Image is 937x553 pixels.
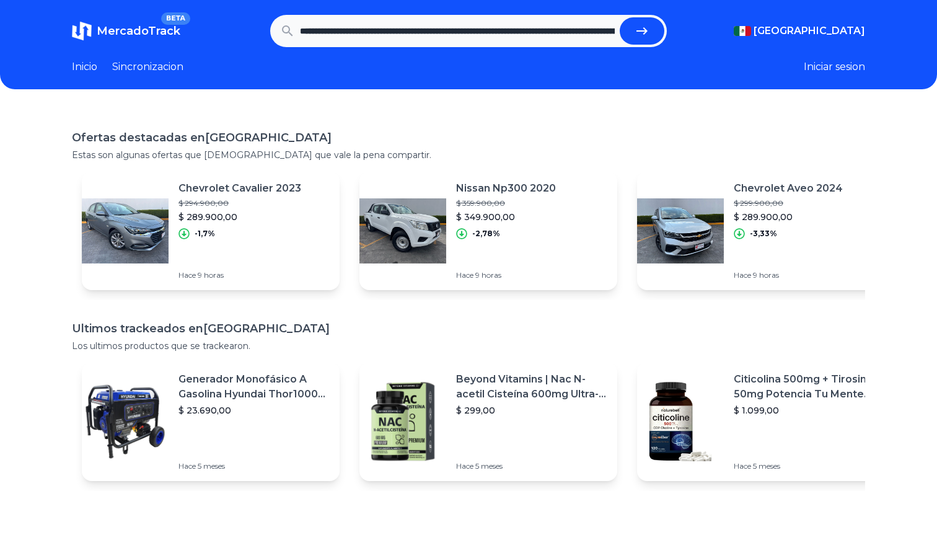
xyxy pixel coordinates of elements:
[72,129,865,146] h1: Ofertas destacadas en [GEOGRAPHIC_DATA]
[750,229,777,239] p: -3,33%
[359,187,446,274] img: Featured image
[637,171,895,290] a: Featured imageChevrolet Aveo 2024$ 299.900,00$ 289.900,00-3,33%Hace 9 horas
[178,404,330,417] p: $ 23.690,00
[97,24,180,38] span: MercadoTrack
[734,198,843,208] p: $ 299.900,00
[82,171,340,290] a: Featured imageChevrolet Cavalier 2023$ 294.900,00$ 289.900,00-1,7%Hace 9 horas
[472,229,500,239] p: -2,78%
[72,60,97,74] a: Inicio
[734,181,843,196] p: Chevrolet Aveo 2024
[178,211,301,223] p: $ 289.900,00
[72,21,180,41] a: MercadoTrackBETA
[72,21,92,41] img: MercadoTrack
[161,12,190,25] span: BETA
[637,362,895,481] a: Featured imageCiticolina 500mg + Tirosina 50mg Potencia Tu Mente (120caps) Sabor Sin Sabor$ 1.099...
[359,378,446,465] img: Featured image
[734,461,885,471] p: Hace 5 meses
[112,60,183,74] a: Sincronizacion
[734,404,885,417] p: $ 1.099,00
[456,181,556,196] p: Nissan Np300 2020
[178,372,330,402] p: Generador Monofásico A Gasolina Hyundai Thor10000 P 11.5 Kw
[637,187,724,274] img: Featured image
[734,26,751,36] img: Mexico
[359,362,617,481] a: Featured imageBeyond Vitamins | Nac N-acetil Cisteína 600mg Ultra-premium Con Inulina De Agave (p...
[637,378,724,465] img: Featured image
[734,372,885,402] p: Citicolina 500mg + Tirosina 50mg Potencia Tu Mente (120caps) Sabor Sin Sabor
[456,372,607,402] p: Beyond Vitamins | Nac N-acetil Cisteína 600mg Ultra-premium Con Inulina De Agave (prebiótico Natu...
[82,362,340,481] a: Featured imageGenerador Monofásico A Gasolina Hyundai Thor10000 P 11.5 Kw$ 23.690,00Hace 5 meses
[734,24,865,38] button: [GEOGRAPHIC_DATA]
[195,229,215,239] p: -1,7%
[178,181,301,196] p: Chevrolet Cavalier 2023
[72,149,865,161] p: Estas son algunas ofertas que [DEMOGRAPHIC_DATA] que vale la pena compartir.
[72,340,865,352] p: Los ultimos productos que se trackearon.
[804,60,865,74] button: Iniciar sesion
[456,404,607,417] p: $ 299,00
[456,211,556,223] p: $ 349.900,00
[178,270,301,280] p: Hace 9 horas
[359,171,617,290] a: Featured imageNissan Np300 2020$ 359.900,00$ 349.900,00-2,78%Hace 9 horas
[178,461,330,471] p: Hace 5 meses
[82,187,169,274] img: Featured image
[734,270,843,280] p: Hace 9 horas
[82,378,169,465] img: Featured image
[72,320,865,337] h1: Ultimos trackeados en [GEOGRAPHIC_DATA]
[456,198,556,208] p: $ 359.900,00
[456,270,556,280] p: Hace 9 horas
[456,461,607,471] p: Hace 5 meses
[754,24,865,38] span: [GEOGRAPHIC_DATA]
[734,211,843,223] p: $ 289.900,00
[178,198,301,208] p: $ 294.900,00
